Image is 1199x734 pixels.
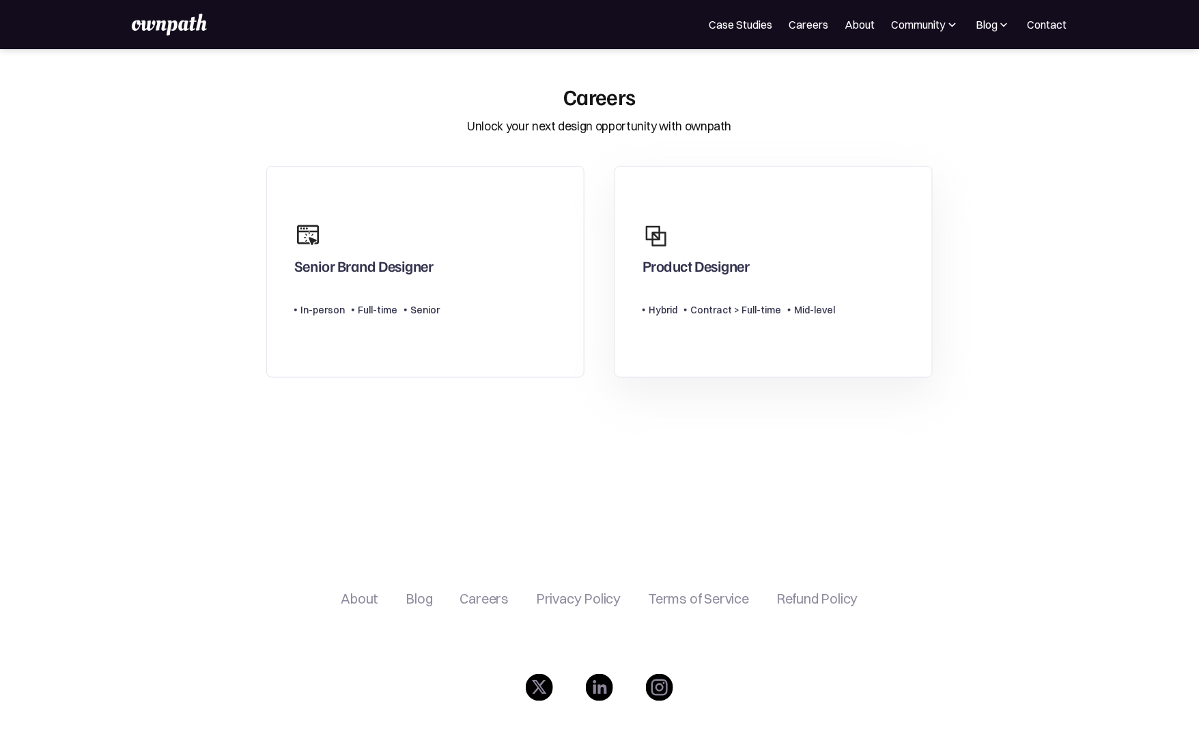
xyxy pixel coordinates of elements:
[709,16,773,33] a: Case Studies
[892,16,959,33] div: Community
[341,591,378,607] a: About
[410,302,440,318] div: Senior
[649,302,677,318] div: Hybrid
[648,591,749,607] a: Terms of Service
[406,591,432,607] a: Blog
[615,166,933,378] a: Product DesignerHybridContract > Full-timeMid-level
[266,166,584,378] a: Senior Brand DesignerIn-personFull-timeSenior
[1028,16,1067,33] a: Contact
[643,257,750,281] div: Product Designer
[294,257,434,281] div: Senior Brand Designer
[794,302,835,318] div: Mid-level
[776,591,858,607] a: Refund Policy
[976,16,1011,33] div: Blog
[300,302,345,318] div: In-person
[845,16,875,33] a: About
[460,591,509,607] a: Careers
[563,83,636,109] div: Careers
[690,302,781,318] div: Contract > Full-time
[892,16,946,33] div: Community
[358,302,397,318] div: Full-time
[536,591,621,607] a: Privacy Policy
[467,117,731,135] div: Unlock your next design opportunity with ownpath
[976,16,998,33] div: Blog
[789,16,829,33] a: Careers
